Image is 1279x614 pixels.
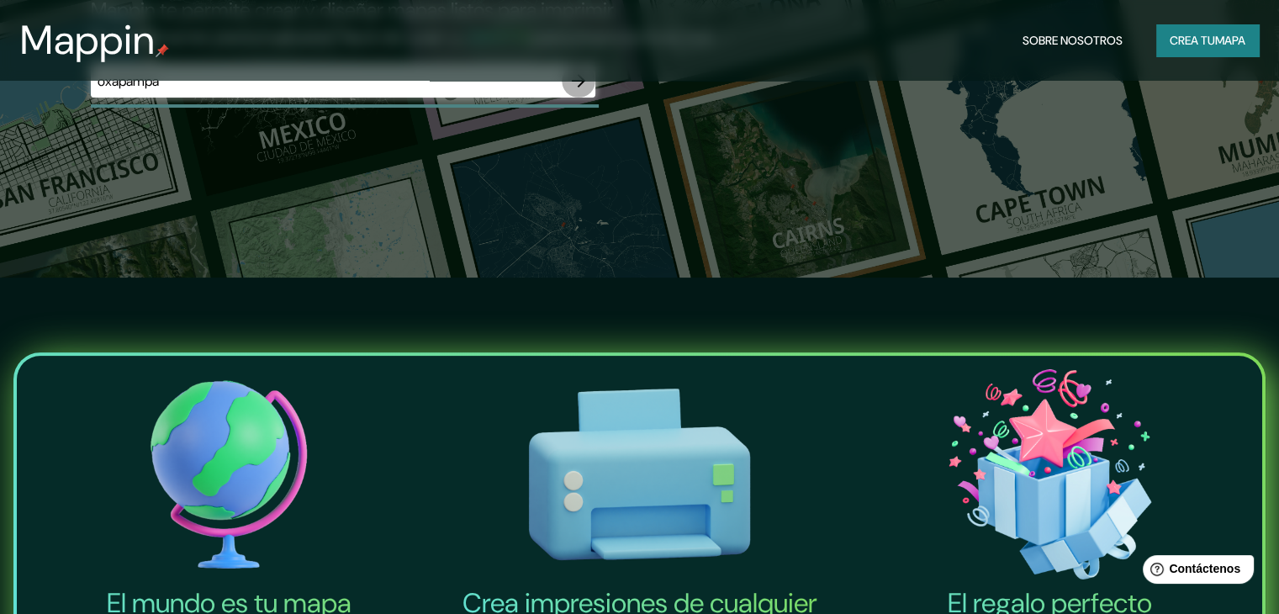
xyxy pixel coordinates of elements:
font: Sobre nosotros [1023,33,1123,48]
font: mapa [1215,33,1245,48]
iframe: Lanzador de widgets de ayuda [1129,548,1261,595]
button: Crea tumapa [1156,24,1259,56]
font: Mappin [20,13,156,66]
font: Crea tu [1170,33,1215,48]
img: pin de mapeo [156,44,169,57]
img: Crea impresiones de cualquier tamaño-icono [437,363,841,586]
input: Elige tu lugar favorito [91,71,562,91]
img: El mundo es tu icono de mapa [27,363,431,586]
button: Sobre nosotros [1016,24,1129,56]
img: El icono del regalo perfecto [848,363,1252,586]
